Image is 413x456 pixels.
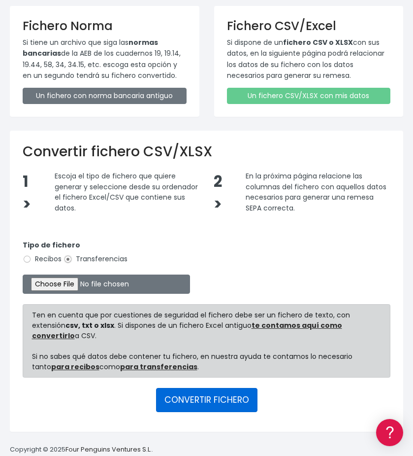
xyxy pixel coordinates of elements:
[10,69,187,78] div: Información general
[214,171,222,215] span: 2 >
[23,304,390,378] div: Ten en cuenta que por cuestiones de seguridad el fichero debe ser un fichero de texto, con extens...
[10,109,187,118] div: Convertir ficheros
[120,362,197,372] a: para transferencias
[55,171,198,213] span: Escoja el tipo de fichero que quiere generar y seleccione desde su ordenador el fichero Excel/CSV...
[10,211,187,227] a: General
[156,388,257,412] button: CONVERTIR FICHERO
[32,320,342,341] a: te contamos aquí como convertirlo
[51,362,99,372] a: para recibos
[23,254,62,264] label: Recibos
[23,88,187,104] a: Un fichero con norma bancaria antiguo
[23,171,31,215] span: 1 >
[10,445,153,455] p: Copyright © 2025 .
[64,254,127,264] label: Transferencias
[10,84,187,99] a: Información general
[10,125,187,140] a: Formatos
[23,37,187,81] p: Si tiene un archivo que siga las de la AEB de los cuadernos 19, 19.14, 19.44, 58, 34, 34.15, etc....
[227,88,391,104] a: Un fichero CSV/XLSX con mis datos
[10,252,187,267] a: API
[10,237,187,246] div: Programadores
[227,37,391,81] p: Si dispone de un con sus datos, en la siguiente página podrá relacionar los datos de su fichero c...
[65,320,114,330] strong: csv, txt o xlsx
[10,196,187,205] div: Facturación
[65,445,152,454] a: Four Penguins Ventures S.L.
[10,155,187,171] a: Videotutoriales
[10,140,187,155] a: Problemas habituales
[246,171,386,213] span: En la próxima página relacione las columnas del fichero con aquellos datos necesarios para genera...
[10,264,187,281] button: Contáctanos
[283,37,353,47] strong: fichero CSV o XLSX
[23,19,187,33] h3: Fichero Norma
[10,171,187,186] a: Perfiles de empresas
[23,143,390,160] h2: Convertir fichero CSV/XLSX
[227,19,391,33] h3: Fichero CSV/Excel
[135,284,190,293] a: POWERED BY ENCHANT
[23,240,80,250] strong: Tipo de fichero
